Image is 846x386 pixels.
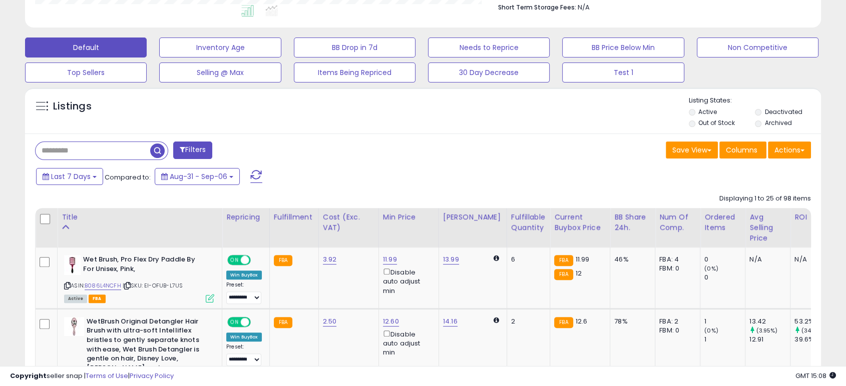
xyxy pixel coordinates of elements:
[274,212,314,222] div: Fulfillment
[554,212,606,233] div: Current Buybox Price
[765,118,792,127] label: Archived
[794,317,835,326] div: 53.2%
[85,281,121,290] a: B086L4NCFH
[170,171,227,181] span: Aug-31 - Sep-06
[64,317,84,336] img: 41PnuJiob8L._SL40_.jpg
[274,255,292,266] small: FBA
[749,335,790,344] div: 12.91
[294,37,415,57] button: BB Drop in 7d
[294,62,415,82] button: Items Being Repriced
[89,294,106,303] span: FBA
[64,255,81,275] img: 31h05oT62cL._SL40_.jpg
[123,281,183,289] span: | SKU: EI-OFUB-L7US
[749,212,786,243] div: Avg Selling Price
[698,107,717,116] label: Active
[383,316,399,326] a: 12.60
[749,255,782,264] div: N/A
[323,254,337,264] a: 3.92
[10,371,174,381] div: seller snap | |
[794,255,827,264] div: N/A
[768,141,811,158] button: Actions
[53,99,92,113] h5: Listings
[10,371,47,380] strong: Copyright
[659,264,692,273] div: FBM: 0
[698,118,735,127] label: Out of Stock
[64,294,87,303] span: All listings currently available for purchase on Amazon
[659,317,692,326] div: FBA: 2
[794,212,831,222] div: ROI
[554,317,573,328] small: FBA
[719,141,766,158] button: Columns
[554,255,573,266] small: FBA
[704,326,718,334] small: (0%)
[226,343,262,366] div: Preset:
[64,255,214,301] div: ASIN:
[25,37,147,57] button: Default
[383,266,431,295] div: Disable auto adjust min
[274,317,292,328] small: FBA
[36,168,103,185] button: Last 7 Days
[659,255,692,264] div: FBA: 4
[794,335,835,344] div: 39.6%
[697,37,818,57] button: Non Competitive
[576,316,588,326] span: 12.6
[62,212,218,222] div: Title
[562,37,684,57] button: BB Price Below Min
[428,37,550,57] button: Needs to Reprice
[659,326,692,335] div: FBM: 0
[666,141,718,158] button: Save View
[25,62,147,82] button: Top Sellers
[749,317,790,326] div: 13.42
[704,273,745,282] div: 0
[443,212,503,222] div: [PERSON_NAME]
[159,62,281,82] button: Selling @ Max
[704,212,741,233] div: Ordered Items
[226,281,262,304] div: Preset:
[562,62,684,82] button: Test 1
[226,332,262,341] div: Win BuyBox
[383,328,431,357] div: Disable auto adjust min
[726,145,757,155] span: Columns
[249,317,265,326] span: OFF
[795,371,836,380] span: 2025-09-14 15:08 GMT
[614,317,647,326] div: 78%
[86,371,128,380] a: Terms of Use
[323,212,374,233] div: Cost (Exc. VAT)
[719,194,811,203] div: Displaying 1 to 25 of 98 items
[554,269,573,280] small: FBA
[130,371,174,380] a: Privacy Policy
[614,255,647,264] div: 46%
[228,317,241,326] span: ON
[614,212,651,233] div: BB Share 24h.
[443,254,459,264] a: 13.99
[704,317,745,326] div: 1
[576,254,590,264] span: 11.99
[323,316,337,326] a: 2.50
[511,317,542,326] div: 2
[801,326,826,334] small: (34.34%)
[689,96,821,105] p: Listing States:
[511,212,546,233] div: Fulfillable Quantity
[155,168,240,185] button: Aug-31 - Sep-06
[228,256,241,264] span: ON
[226,270,262,279] div: Win BuyBox
[576,268,582,278] span: 12
[511,255,542,264] div: 6
[105,172,151,182] span: Compared to:
[159,37,281,57] button: Inventory Age
[704,264,718,272] small: (0%)
[659,212,696,233] div: Num of Comp.
[443,316,458,326] a: 14.16
[765,107,802,116] label: Deactivated
[226,212,265,222] div: Repricing
[383,254,397,264] a: 11.99
[428,62,550,82] button: 30 Day Decrease
[249,256,265,264] span: OFF
[83,255,205,276] b: Wet Brush, Pro Flex Dry Paddle By For Unisex, Pink,
[51,171,91,181] span: Last 7 Days
[578,2,590,12] span: N/A
[383,212,435,222] div: Min Price
[498,3,576,11] b: Short Term Storage Fees:
[756,326,777,334] small: (3.95%)
[87,317,208,375] b: WetBrush Original Detangler Hair Brush with ultra-soft Intelliflex bristles to gently separate kn...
